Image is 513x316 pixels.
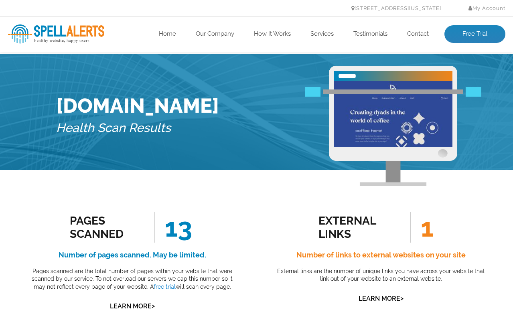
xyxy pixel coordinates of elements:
span: 1 [410,212,434,243]
p: External links are the number of unique links you have across your website that link out of your ... [275,267,487,283]
div: Pages Scanned [70,214,142,241]
a: free trial [154,284,176,290]
h1: [DOMAIN_NAME] [56,94,219,117]
img: Free Webiste Analysis [305,87,481,97]
img: Free Webiste Analysis [329,66,457,186]
div: external links [318,214,391,241]
span: 13 [154,212,192,243]
span: > [400,293,404,304]
h4: Number of links to external websites on your site [275,249,487,261]
h5: Health Scan Results [56,117,219,139]
p: Pages scanned are the total number of pages within your website that were scanned by our service.... [26,267,239,291]
h4: Number of pages scanned. May be limited. [26,249,239,261]
a: Learn More> [359,295,404,302]
span: > [152,300,155,312]
img: Free Website Analysis [334,81,452,147]
a: Learn More> [110,302,155,310]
